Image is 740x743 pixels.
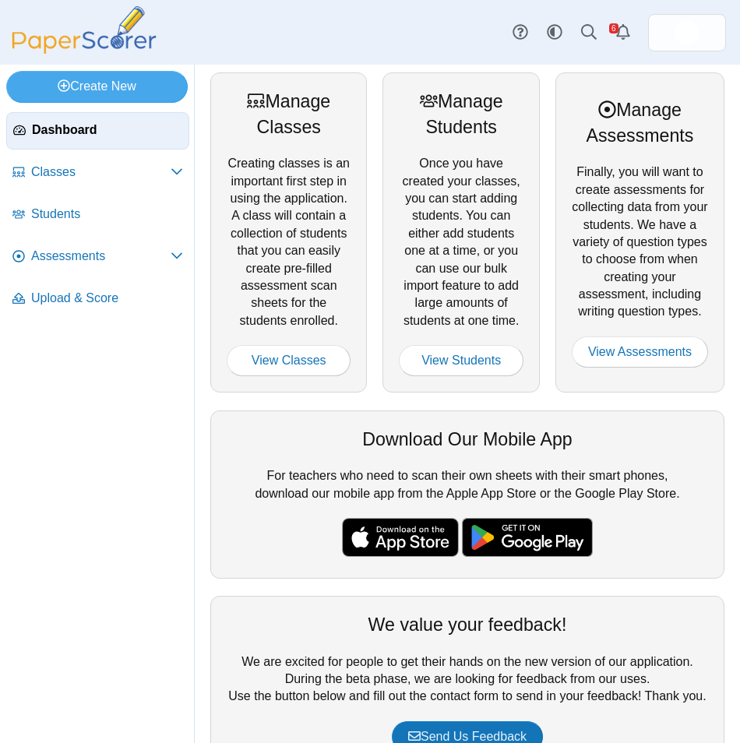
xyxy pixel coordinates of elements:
[462,518,593,557] img: google-play-badge.png
[227,612,708,637] div: We value your feedback!
[572,336,708,368] a: View Assessments
[675,20,699,45] span: Micah Willis
[6,112,189,150] a: Dashboard
[382,72,539,393] div: Once you have created your classes, you can start adding students. You can either add students on...
[6,196,189,234] a: Students
[6,238,189,276] a: Assessments
[210,410,724,579] div: For teachers who need to scan their own sheets with their smart phones, download our mobile app f...
[6,71,188,102] a: Create New
[227,89,351,139] div: Manage Classes
[31,248,171,265] span: Assessments
[31,290,183,307] span: Upload & Score
[227,345,351,376] a: View Classes
[31,206,183,223] span: Students
[210,72,367,393] div: Creating classes is an important first step in using the application. A class will contain a coll...
[6,154,189,192] a: Classes
[572,97,708,148] div: Manage Assessments
[399,89,523,139] div: Manage Students
[342,518,459,557] img: apple-store-badge.svg
[675,20,699,45] img: ps.hreErqNOxSkiDGg1
[399,345,523,376] a: View Students
[32,121,182,139] span: Dashboard
[6,6,162,54] img: PaperScorer
[555,72,724,393] div: Finally, you will want to create assessments for collecting data from your students. We have a va...
[648,14,726,51] a: ps.hreErqNOxSkiDGg1
[31,164,171,181] span: Classes
[408,730,527,743] span: Send Us Feedback
[227,427,708,452] div: Download Our Mobile App
[6,280,189,318] a: Upload & Score
[6,43,162,56] a: PaperScorer
[606,16,640,50] a: Alerts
